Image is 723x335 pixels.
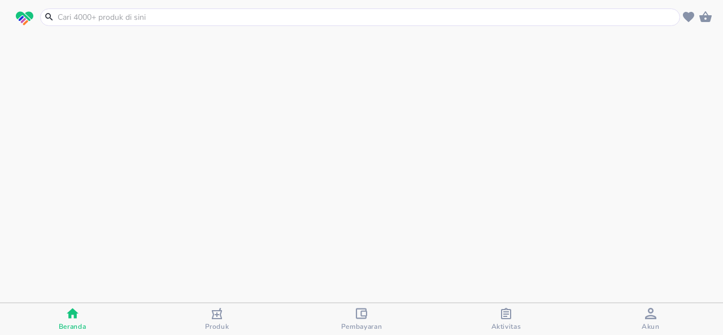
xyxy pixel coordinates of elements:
img: logo_swiperx_s.bd005f3b.svg [16,11,33,26]
span: Aktivitas [491,322,521,331]
button: Akun [578,303,723,335]
input: Cari 4000+ produk di sini [56,11,677,23]
button: Produk [145,303,289,335]
span: Beranda [59,322,86,331]
span: Akun [642,322,660,331]
button: Aktivitas [434,303,578,335]
button: Pembayaran [289,303,434,335]
span: Produk [205,322,229,331]
span: Pembayaran [341,322,382,331]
